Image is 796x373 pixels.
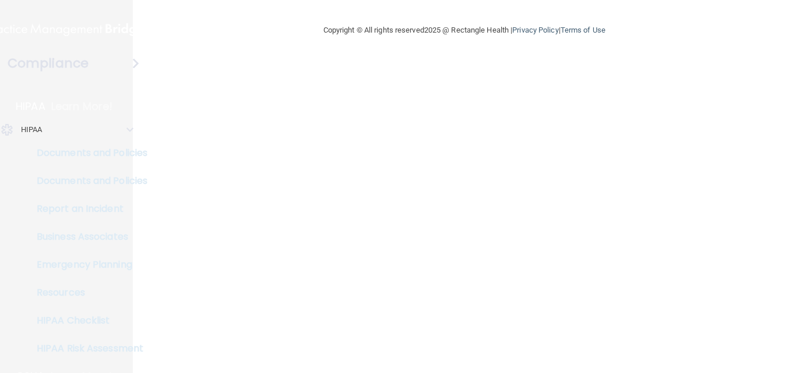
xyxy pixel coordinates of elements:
p: Learn More! [51,100,113,113]
p: Business Associates [8,231,167,243]
p: HIPAA [16,100,45,113]
p: HIPAA Risk Assessment [8,343,167,354]
a: Privacy Policy [512,26,558,34]
a: Terms of Use [561,26,605,34]
h4: Compliance [8,55,89,72]
p: Emergency Planning [8,259,167,271]
div: Copyright © All rights reserved 2025 @ Rectangle Health | | [252,12,677,49]
p: Documents and Policies [8,175,167,187]
p: Resources [8,287,167,299]
p: Documents and Policies [8,147,167,159]
p: HIPAA Checklist [8,315,167,326]
p: HIPAA [21,123,43,137]
p: Report an Incident [8,203,167,215]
